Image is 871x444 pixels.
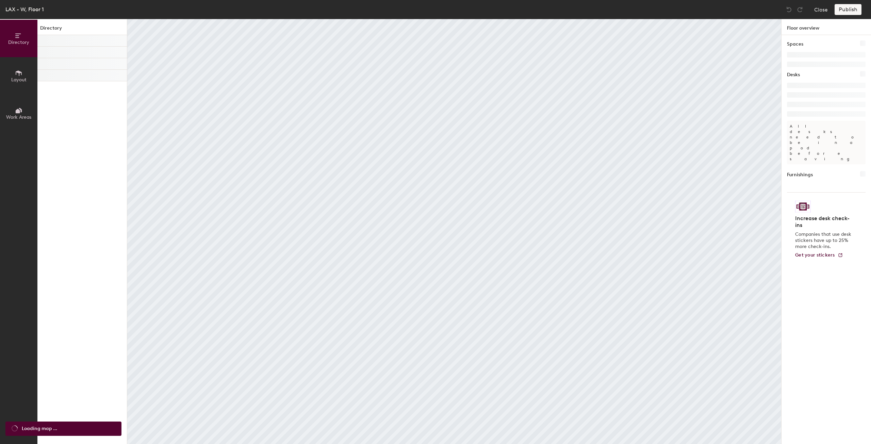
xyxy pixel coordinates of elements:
[8,39,29,45] span: Directory
[795,252,843,258] a: Get your stickers
[787,40,803,48] h1: Spaces
[795,201,811,212] img: Sticker logo
[22,425,57,432] span: Loading map ...
[11,77,27,83] span: Layout
[787,171,813,179] h1: Furnishings
[786,6,792,13] img: Undo
[795,231,853,250] p: Companies that use desk stickers have up to 25% more check-ins.
[787,121,866,164] p: All desks need to be in a pod before saving
[795,252,835,258] span: Get your stickers
[796,6,803,13] img: Redo
[795,215,853,229] h4: Increase desk check-ins
[782,19,871,35] h1: Floor overview
[787,71,800,79] h1: Desks
[814,4,828,15] button: Close
[6,114,31,120] span: Work Areas
[5,5,44,14] div: LAX - W, Floor 1
[37,24,127,35] h1: Directory
[127,19,781,444] canvas: Map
